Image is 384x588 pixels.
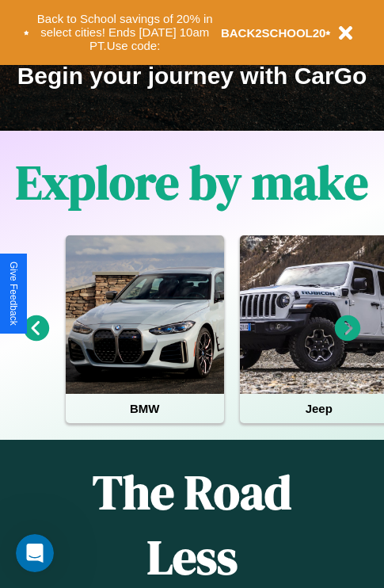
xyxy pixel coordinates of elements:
div: Give Feedback [8,262,19,326]
b: BACK2SCHOOL20 [221,26,326,40]
iframe: Intercom live chat [16,534,54,572]
h4: BMW [66,394,224,423]
h1: Explore by make [16,150,368,215]
button: Back to School savings of 20% in select cities! Ends [DATE] 10am PT.Use code: [29,8,221,57]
